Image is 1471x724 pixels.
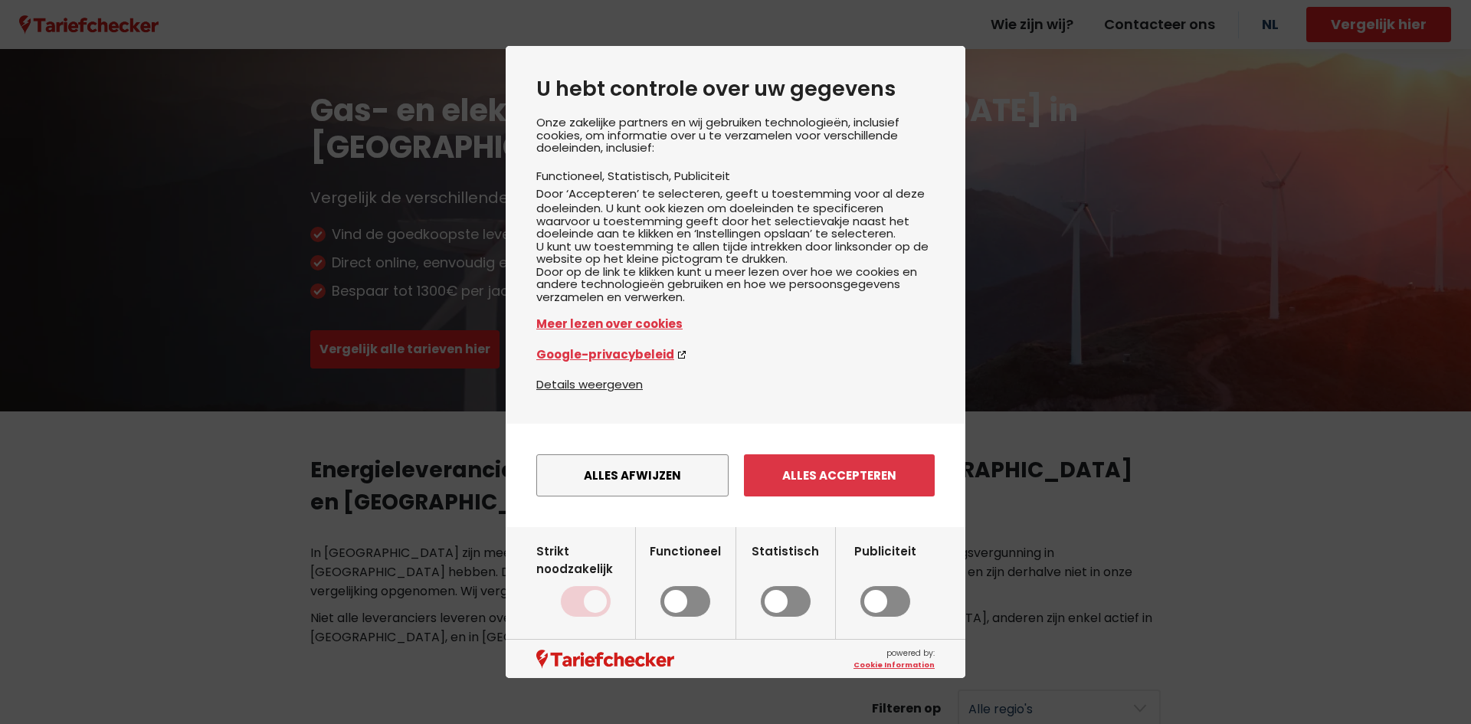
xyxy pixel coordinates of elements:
button: Alles accepteren [744,454,935,496]
label: Strikt noodzakelijk [536,542,635,618]
label: Statistisch [752,542,819,618]
div: Onze zakelijke partners en wij gebruiken technologieën, inclusief cookies, om informatie over u t... [536,116,935,375]
li: Publiciteit [674,168,730,184]
li: Statistisch [608,168,674,184]
div: menu [506,424,965,527]
span: powered by: [853,647,935,670]
label: Publiciteit [854,542,916,618]
img: logo [536,650,674,669]
label: Functioneel [650,542,721,618]
h2: U hebt controle over uw gegevens [536,77,935,101]
a: Meer lezen over cookies [536,315,935,333]
a: Cookie Information [853,660,935,670]
a: Google-privacybeleid [536,346,935,363]
li: Functioneel [536,168,608,184]
button: Details weergeven [536,375,643,393]
button: Alles afwijzen [536,454,729,496]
